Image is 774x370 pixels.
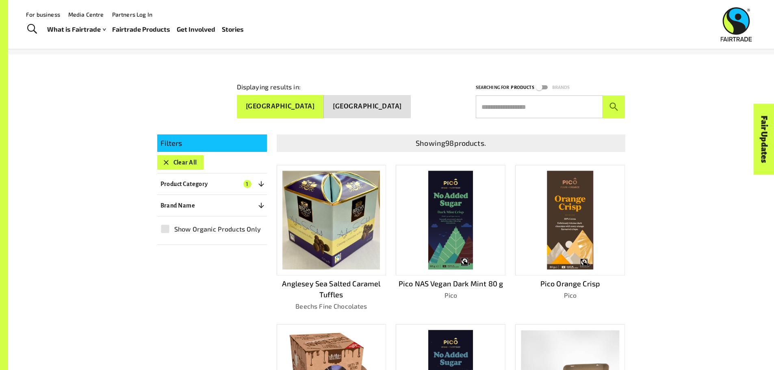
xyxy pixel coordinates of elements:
[277,301,386,311] p: Beechs Fine Chocolates
[174,224,261,234] span: Show Organic Products Only
[277,278,386,300] p: Anglesey Sea Salted Caramel Tuffles
[160,201,195,210] p: Brand Name
[112,24,170,35] a: Fairtrade Products
[222,24,244,35] a: Stories
[721,7,752,41] img: Fairtrade Australia New Zealand logo
[511,84,534,91] p: Products
[112,11,152,18] a: Partners Log In
[515,165,625,311] a: Pico Orange CrispPico
[160,179,208,189] p: Product Category
[324,95,411,118] button: [GEOGRAPHIC_DATA]
[277,165,386,311] a: Anglesey Sea Salted Caramel TufflesBeechs Fine Chocolates
[476,84,509,91] p: Searching for
[280,138,622,149] p: Showing 98 products.
[22,19,42,39] a: Toggle Search
[237,82,301,92] p: Displaying results in:
[396,278,505,289] p: Pico NAS Vegan Dark Mint 80 g
[515,290,625,300] p: Pico
[396,290,505,300] p: Pico
[26,11,60,18] a: For business
[243,180,251,188] span: 1
[157,177,267,191] button: Product Category
[47,24,106,35] a: What is Fairtrade
[552,84,570,91] p: Brands
[237,95,324,118] button: [GEOGRAPHIC_DATA]
[68,11,104,18] a: Media Centre
[396,165,505,311] a: Pico NAS Vegan Dark Mint 80 gPico
[157,198,267,213] button: Brand Name
[177,24,215,35] a: Get Involved
[515,278,625,289] p: Pico Orange Crisp
[157,155,204,170] button: Clear All
[160,138,264,149] p: Filters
